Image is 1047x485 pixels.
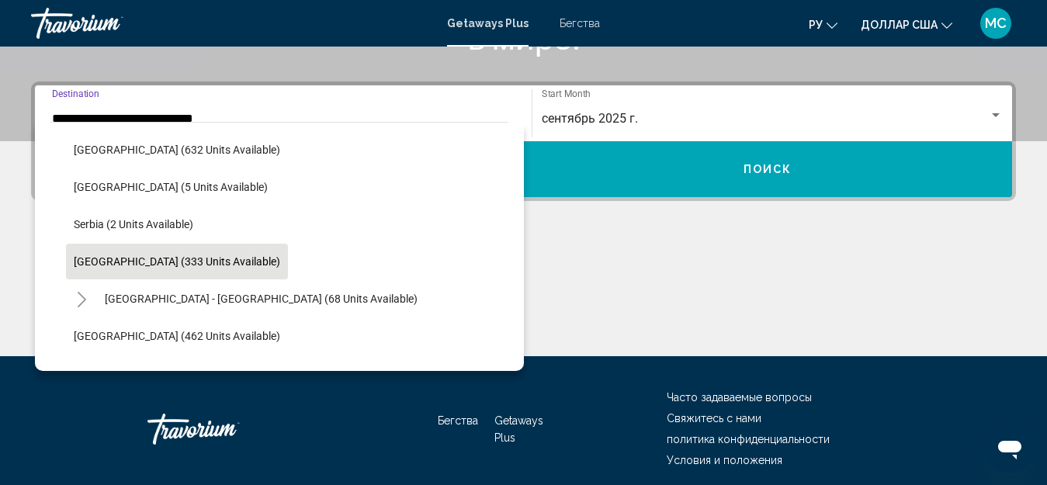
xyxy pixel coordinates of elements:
a: Свяжитесь с нами [667,412,761,424]
button: Toggle Spain - Canary Islands (68 units available) [66,283,97,314]
button: Изменить язык [809,13,837,36]
button: [GEOGRAPHIC_DATA] (333 units available) [66,244,288,279]
a: Бегства [438,414,478,427]
span: сентябрь 2025 г. [542,111,638,126]
a: Часто задаваемые вопросы [667,391,812,404]
button: Изменить валюту [861,13,952,36]
a: Getaways Plus [447,17,529,29]
a: Бегства [560,17,600,29]
button: Поиск [524,141,1013,197]
span: Поиск [744,164,792,176]
span: [GEOGRAPHIC_DATA] (632 units available) [74,144,280,156]
font: МС [985,15,1007,31]
button: [GEOGRAPHIC_DATA] (5 units available) [66,169,276,205]
span: Serbia (2 units available) [74,218,193,230]
span: [GEOGRAPHIC_DATA] - [GEOGRAPHIC_DATA] (68 units available) [105,293,418,305]
button: [GEOGRAPHIC_DATA] (30 units available) [66,355,282,391]
button: [GEOGRAPHIC_DATA] - [GEOGRAPHIC_DATA] (68 units available) [97,281,425,317]
button: Serbia (2 units available) [66,206,201,242]
a: Getaways Plus [494,414,543,444]
button: [GEOGRAPHIC_DATA] (632 units available) [66,132,288,168]
font: доллар США [861,19,938,31]
a: Условия и положения [667,454,782,466]
a: Травориум [147,406,303,452]
span: [GEOGRAPHIC_DATA] (5 units available) [74,181,268,193]
a: политика конфиденциальности [667,433,830,445]
div: Search widget [35,85,1012,197]
iframe: Кнопка запуска окна обмена сообщениями [985,423,1035,473]
font: ру [809,19,823,31]
button: [GEOGRAPHIC_DATA] (462 units available) [66,318,288,354]
button: Меню пользователя [976,7,1016,40]
span: [GEOGRAPHIC_DATA] (333 units available) [74,255,280,268]
a: Травориум [31,8,432,39]
span: [GEOGRAPHIC_DATA] (462 units available) [74,330,280,342]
